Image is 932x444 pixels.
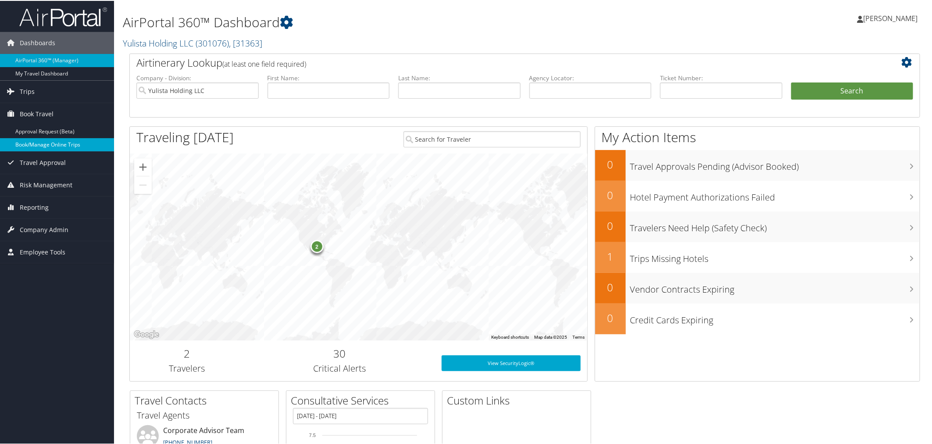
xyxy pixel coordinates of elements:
h3: Credit Cards Expiring [630,309,920,326]
span: Travel Approval [20,151,66,173]
img: airportal-logo.png [19,6,107,26]
label: Company - Division: [136,73,259,82]
span: Company Admin [20,218,68,240]
span: Employee Tools [20,240,65,262]
h3: Trips Missing Hotels [630,247,920,264]
h2: 0 [595,187,626,202]
span: Trips [20,80,35,102]
h3: Travel Approvals Pending (Advisor Booked) [630,155,920,172]
h2: 1 [595,248,626,263]
tspan: 7.5 [309,432,316,437]
h2: Consultative Services [291,392,435,407]
h2: Custom Links [447,392,591,407]
h2: 0 [595,279,626,294]
label: First Name: [268,73,390,82]
h3: Travelers [136,362,238,374]
a: 1Trips Missing Hotels [595,241,920,272]
h2: 30 [251,345,429,360]
a: 0Travelers Need Help (Safety Check) [595,211,920,241]
h2: 0 [595,218,626,233]
a: 0Hotel Payment Authorizations Failed [595,180,920,211]
span: Reporting [20,196,49,218]
a: Terms (opens in new tab) [572,334,585,339]
a: [PERSON_NAME] [857,4,927,31]
h2: 0 [595,310,626,325]
h2: 2 [136,345,238,360]
span: Risk Management [20,173,72,195]
label: Last Name: [398,73,521,82]
h1: My Action Items [595,127,920,146]
a: 0Travel Approvals Pending (Advisor Booked) [595,149,920,180]
a: 0Credit Cards Expiring [595,303,920,333]
h2: 0 [595,156,626,171]
button: Search [791,82,914,99]
h3: Vendor Contracts Expiring [630,278,920,295]
span: [PERSON_NAME] [864,13,918,22]
h1: AirPortal 360™ Dashboard [123,12,659,31]
h3: Critical Alerts [251,362,429,374]
h3: Travelers Need Help (Safety Check) [630,217,920,233]
label: Agency Locator: [529,73,652,82]
button: Zoom out [134,175,152,193]
a: 0Vendor Contracts Expiring [595,272,920,303]
h3: Travel Agents [137,408,272,421]
h1: Traveling [DATE] [136,127,234,146]
label: Ticket Number: [660,73,782,82]
h2: Travel Contacts [135,392,279,407]
span: Map data ©2025 [534,334,567,339]
span: Book Travel [20,102,54,124]
div: 2 [310,239,323,252]
a: Yulista Holding LLC [123,36,262,48]
span: , [ 31363 ] [229,36,262,48]
span: (at least one field required) [222,58,306,68]
span: ( 301076 ) [196,36,229,48]
img: Google [132,328,161,340]
button: Keyboard shortcuts [491,333,529,340]
a: View SecurityLogic® [442,354,581,370]
input: Search for Traveler [404,130,581,147]
h2: Airtinerary Lookup [136,54,847,69]
span: Dashboards [20,31,55,53]
button: Zoom in [134,158,152,175]
a: Open this area in Google Maps (opens a new window) [132,328,161,340]
h3: Hotel Payment Authorizations Failed [630,186,920,203]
